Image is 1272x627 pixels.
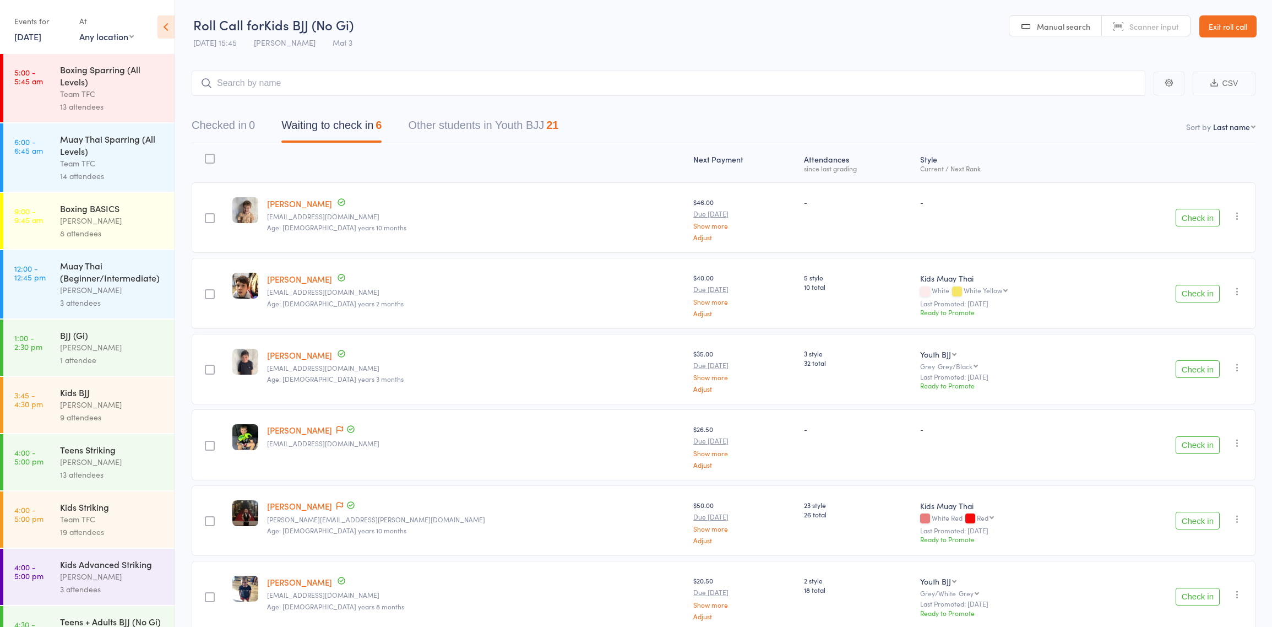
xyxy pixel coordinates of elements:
[959,590,974,597] div: Grey
[920,600,1092,608] small: Last Promoted: [DATE]
[920,287,1092,296] div: White
[192,113,255,143] button: Checked in0
[267,198,332,209] a: [PERSON_NAME]
[693,601,795,608] a: Show more
[693,197,795,241] div: $46.00
[964,287,1002,294] div: White Yellow
[14,68,43,85] time: 5:00 - 5:45 am
[920,576,951,587] div: Youth BJJ
[977,514,988,521] div: Red
[267,516,684,523] small: jodi.spooner@obrienglass.com.au
[232,500,258,526] img: image1709104662.png
[267,602,404,611] span: Age: [DEMOGRAPHIC_DATA] years 8 months
[1176,360,1220,378] button: Check in
[232,197,258,223] img: image1742539371.png
[60,570,165,583] div: [PERSON_NAME]
[60,444,165,456] div: Teens Striking
[693,234,795,241] a: Adjust
[920,307,1092,317] div: Ready to Promote
[14,448,44,466] time: 4:00 - 5:00 pm
[267,526,406,535] span: Age: [DEMOGRAPHIC_DATA] years 10 months
[693,437,795,445] small: Due [DATE]
[804,349,911,358] span: 3 style
[333,37,352,48] span: Mat 3
[693,310,795,317] a: Adjust
[60,456,165,468] div: [PERSON_NAME]
[920,300,1092,307] small: Last Promoted: [DATE]
[800,148,916,177] div: Atten­dances
[693,450,795,457] a: Show more
[693,613,795,620] a: Adjust
[60,100,165,113] div: 13 attendees
[193,37,237,48] span: [DATE] 15:45
[60,157,165,170] div: Team TFC
[267,591,684,599] small: Matusmor@gmail.com
[693,500,795,544] div: $50.00
[14,137,43,155] time: 6:00 - 6:45 am
[60,133,165,157] div: Muay Thai Sparring (All Levels)
[920,165,1092,172] div: Current / Next Rank
[60,284,165,296] div: [PERSON_NAME]
[60,202,165,214] div: Boxing BASICS
[693,285,795,293] small: Due [DATE]
[920,273,1092,284] div: Kids Muay Thai
[920,424,1092,434] div: -
[408,113,558,143] button: Other students in Youth BJJ21
[267,288,684,296] small: Jdaniel068@gmail.com
[267,349,332,361] a: [PERSON_NAME]
[1213,121,1250,132] div: Last name
[60,468,165,481] div: 13 attendees
[60,227,165,240] div: 8 attendees
[920,514,1092,523] div: White Red
[60,386,165,398] div: Kids BJJ
[254,37,316,48] span: [PERSON_NAME]
[193,15,264,34] span: Roll Call for
[14,12,68,30] div: Events for
[693,461,795,468] a: Adjust
[60,398,165,411] div: [PERSON_NAME]
[14,30,41,42] a: [DATE]
[60,513,165,526] div: Team TFC
[232,424,258,450] img: image1756967323.png
[804,424,911,434] div: -
[3,377,175,433] a: 3:45 -4:30 pmKids BJJ[PERSON_NAME]9 attendees
[1129,21,1179,32] span: Scanner input
[60,583,165,596] div: 3 attendees
[3,54,175,122] a: 5:00 -5:45 amBoxing Sparring (All Levels)Team TFC13 attendees
[804,358,911,367] span: 32 total
[267,440,684,447] small: Leonsewell@yahoo.co.uk
[1176,209,1220,226] button: Check in
[693,525,795,532] a: Show more
[920,534,1092,544] div: Ready to Promote
[14,563,44,580] time: 4:00 - 5:00 pm
[267,213,684,220] small: Scottjbedford@gmail.com
[693,374,795,381] a: Show more
[267,299,404,308] span: Age: [DEMOGRAPHIC_DATA] years 2 months
[546,119,558,131] div: 21
[1186,121,1211,132] label: Sort by
[693,576,795,619] div: $20.50
[79,30,134,42] div: Any location
[804,273,911,282] span: 5 style
[79,12,134,30] div: At
[693,273,795,316] div: $40.00
[376,119,382,131] div: 6
[1176,285,1220,302] button: Check in
[1193,72,1255,95] button: CSV
[916,148,1097,177] div: Style
[804,576,911,585] span: 2 style
[3,250,175,318] a: 12:00 -12:45 pmMuay Thai (Beginner/Intermediate)[PERSON_NAME]3 attendees
[60,260,165,284] div: Muay Thai (Beginner/Intermediate)
[693,298,795,305] a: Show more
[693,588,795,596] small: Due [DATE]
[232,576,258,602] img: image1730094023.png
[60,354,165,366] div: 1 attendee
[804,165,911,172] div: since last grading
[1176,588,1220,606] button: Check in
[693,537,795,544] a: Adjust
[693,361,795,369] small: Due [DATE]
[60,296,165,309] div: 3 attendees
[60,63,165,88] div: Boxing Sparring (All Levels)
[693,424,795,468] div: $26.50
[60,214,165,227] div: [PERSON_NAME]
